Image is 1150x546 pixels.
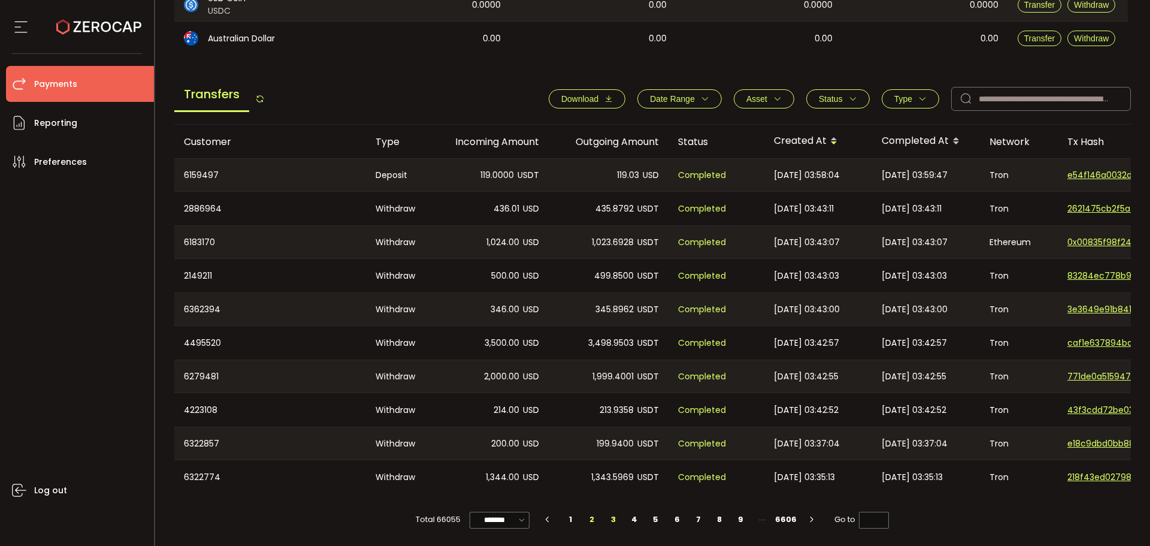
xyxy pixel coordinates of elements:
[174,226,366,258] div: 6183170
[980,360,1058,393] div: Tron
[637,269,659,283] span: USDT
[678,269,726,283] span: Completed
[595,303,634,316] span: 345.8962
[819,94,843,104] span: Status
[523,437,539,451] span: USD
[688,511,709,528] li: 7
[764,131,872,152] div: Created At
[872,131,980,152] div: Completed At
[774,370,839,384] span: [DATE] 03:42:55
[366,192,429,225] div: Withdraw
[637,202,659,216] span: USDT
[980,192,1058,225] div: Tron
[594,269,634,283] span: 499.8500
[649,32,667,46] span: 0.00
[174,393,366,427] div: 4223108
[637,303,659,316] span: USDT
[650,94,695,104] span: Date Range
[980,427,1058,460] div: Tron
[1074,34,1109,43] span: Withdraw
[882,168,948,182] span: [DATE] 03:59:47
[523,303,539,316] span: USD
[637,236,659,249] span: USDT
[678,336,726,350] span: Completed
[806,89,870,108] button: Status
[366,159,429,191] div: Deposit
[486,470,519,484] span: 1,344.00
[617,168,639,182] span: 119.03
[774,437,840,451] span: [DATE] 03:37:04
[678,370,726,384] span: Completed
[774,403,839,417] span: [DATE] 03:42:52
[597,437,634,451] span: 199.9400
[184,31,198,46] img: aud_portfolio.svg
[882,89,939,108] button: Type
[34,482,67,499] span: Log out
[980,460,1058,494] div: Tron
[494,403,519,417] span: 214.00
[591,470,634,484] span: 1,343.5969
[980,159,1058,191] div: Tron
[366,259,429,292] div: Withdraw
[637,437,659,451] span: USDT
[523,336,539,350] span: USD
[588,336,634,350] span: 3,498.9503
[882,303,948,316] span: [DATE] 03:43:00
[1010,417,1150,546] div: Chat Widget
[366,427,429,460] div: Withdraw
[774,303,840,316] span: [DATE] 03:43:00
[174,135,366,149] div: Customer
[637,470,659,484] span: USDT
[882,236,948,249] span: [DATE] 03:43:07
[34,153,87,171] span: Preferences
[678,303,726,316] span: Completed
[366,226,429,258] div: Withdraw
[549,89,625,108] button: Download
[980,259,1058,292] div: Tron
[730,511,752,528] li: 9
[592,236,634,249] span: 1,023.6928
[678,236,726,249] span: Completed
[980,326,1058,360] div: Tron
[595,202,634,216] span: 435.8792
[637,370,659,384] span: USDT
[882,269,947,283] span: [DATE] 03:43:03
[774,336,839,350] span: [DATE] 03:42:57
[174,293,366,325] div: 6362394
[637,403,659,417] span: USDT
[366,393,429,427] div: Withdraw
[485,336,519,350] span: 3,500.00
[491,269,519,283] span: 500.00
[1067,31,1115,46] button: Withdraw
[637,336,659,350] span: USDT
[429,135,549,149] div: Incoming Amount
[815,32,833,46] span: 0.00
[491,303,519,316] span: 346.00
[774,269,839,283] span: [DATE] 03:43:03
[600,403,634,417] span: 213.9358
[174,460,366,494] div: 6322774
[882,403,946,417] span: [DATE] 03:42:52
[643,168,659,182] span: USD
[709,511,730,528] li: 8
[34,114,77,132] span: Reporting
[366,360,429,393] div: Withdraw
[666,511,688,528] li: 6
[678,168,726,182] span: Completed
[491,437,519,451] span: 200.00
[523,470,539,484] span: USD
[366,326,429,360] div: Withdraw
[174,159,366,191] div: 6159497
[208,5,246,17] span: USDC
[734,89,794,108] button: Asset
[560,511,582,528] li: 1
[484,370,519,384] span: 2,000.00
[480,168,514,182] span: 119.0000
[774,202,834,216] span: [DATE] 03:43:11
[174,326,366,360] div: 4495520
[980,135,1058,149] div: Network
[523,236,539,249] span: USD
[1024,34,1055,43] span: Transfer
[561,94,598,104] span: Download
[882,437,948,451] span: [DATE] 03:37:04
